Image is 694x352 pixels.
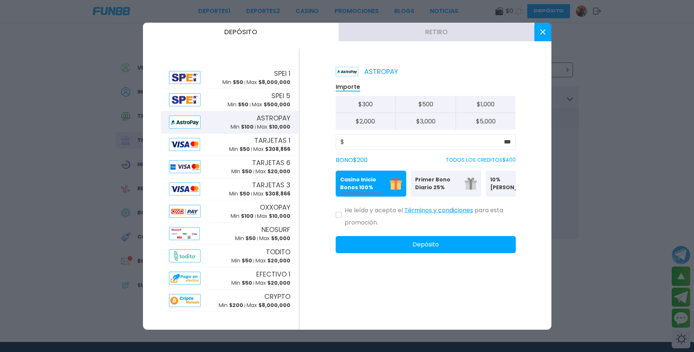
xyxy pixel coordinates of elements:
[169,183,200,196] img: Alipay
[266,247,290,257] span: TODITO
[169,71,201,84] img: Alipay
[336,236,516,253] button: Depósito
[269,212,290,220] span: $ 10,000
[258,78,290,86] span: $ 8,000,000
[245,235,256,242] span: $ 50
[229,190,250,198] p: Min
[265,190,290,197] span: $ 308,866
[257,212,290,220] p: Max
[340,191,402,196] p: Es necesario apostar 30 veces.
[336,83,360,91] p: Importe
[390,178,402,190] img: gift
[161,178,299,200] button: AlipayTARJETAS 3Min $50Max $308,866
[264,101,290,108] span: $ 500,000
[456,96,516,113] button: $1,000
[257,123,290,131] p: Max
[169,116,201,129] img: Alipay
[269,123,290,130] span: $ 10,000
[336,156,368,165] label: BONO $ 200
[255,257,290,265] p: Max
[228,101,248,109] p: Min
[252,158,290,168] span: TARJETAS 6
[247,78,290,86] p: Max
[231,279,252,287] p: Min
[255,279,290,287] p: Max
[169,249,201,262] img: Alipay
[341,138,344,146] span: $
[253,145,290,153] p: Max
[446,156,516,164] p: TODOS LOS CREDITOS $ 400
[258,301,290,309] span: $ 8,000,000
[161,223,299,245] button: AlipayNEOSURFMin $50Max $5,000
[411,171,481,197] button: Primer Bono Diario 25%
[240,190,250,197] span: $ 50
[161,111,299,133] button: AlipayASTROPAYMin $100Max $10,000
[267,257,290,264] span: $ 20,000
[257,113,290,123] span: ASTROPAY
[253,190,290,198] p: Max
[339,23,534,41] button: Retiro
[255,168,290,175] p: Max
[465,178,477,190] img: gift
[241,212,254,220] span: $ 100
[219,301,243,309] p: Min
[161,89,299,111] button: AlipaySPEI 5Min $50Max $500,000
[229,145,250,153] p: Min
[235,235,256,242] p: Min
[161,156,299,178] button: AlipayTARJETAS 6Min $50Max $20,000
[486,171,556,197] button: 10% [PERSON_NAME]
[242,257,252,264] span: $ 50
[231,212,254,220] p: Min
[271,91,290,101] span: SPEI 5
[161,290,299,312] button: AlipayCRYPTOMin $200Max $8,000,000
[241,123,254,130] span: $ 100
[238,101,248,108] span: $ 50
[143,23,339,41] button: Depósito
[161,67,299,89] button: AlipaySPEI 1Min $50Max $8,000,000
[242,279,252,287] span: $ 50
[240,145,250,153] span: $ 50
[490,176,535,191] p: 10% [PERSON_NAME]
[233,78,243,86] span: $ 50
[336,96,396,113] button: $300
[395,96,456,113] button: $500
[345,203,516,227] p: He leído y acepto el para esta promoción.
[336,67,398,77] p: ASTROPAY
[404,203,473,218] button: Términos y condiciones
[247,301,290,309] p: Max
[169,272,201,285] img: Alipay
[229,301,243,309] span: $ 200
[231,168,252,175] p: Min
[169,227,200,240] img: Alipay
[169,205,201,218] img: Alipay
[256,269,290,279] span: EFECTIVO 1
[259,235,290,242] p: Max
[169,160,201,173] img: Alipay
[161,245,299,267] button: AlipayTODITOMin $50Max $20,000
[161,267,299,290] button: AlipayEFECTIVO 1Min $50Max $20,000
[415,176,460,191] p: Primer Bono Diario 25%
[395,113,456,130] button: $3,000
[336,171,406,197] button: Casino Inicio Bonos 100%Es necesario apostar 30 veces.
[169,294,201,307] img: Alipay
[169,93,201,106] img: Alipay
[267,168,290,175] span: $ 20,000
[252,180,290,190] span: TARJETAS 3
[267,279,290,287] span: $ 20,000
[252,101,290,109] p: Max
[231,257,252,265] p: Min
[340,176,385,191] p: Casino Inicio Bonos 100%
[222,78,243,86] p: Min
[553,134,688,346] iframe: Chat
[161,200,299,223] button: AlipayOXXOPAYMin $100Max $10,000
[264,291,290,301] span: CRYPTO
[254,135,290,145] span: TARJETAS 1
[336,67,358,76] img: Platform Logo
[260,202,290,212] span: OXXOPAY
[161,133,299,156] button: AlipayTARJETAS 1Min $50Max $308,866
[456,113,516,130] button: $5,000
[169,138,200,151] img: Alipay
[261,225,290,235] span: NEOSURF
[265,145,290,153] span: $ 308,866
[231,123,254,131] p: Min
